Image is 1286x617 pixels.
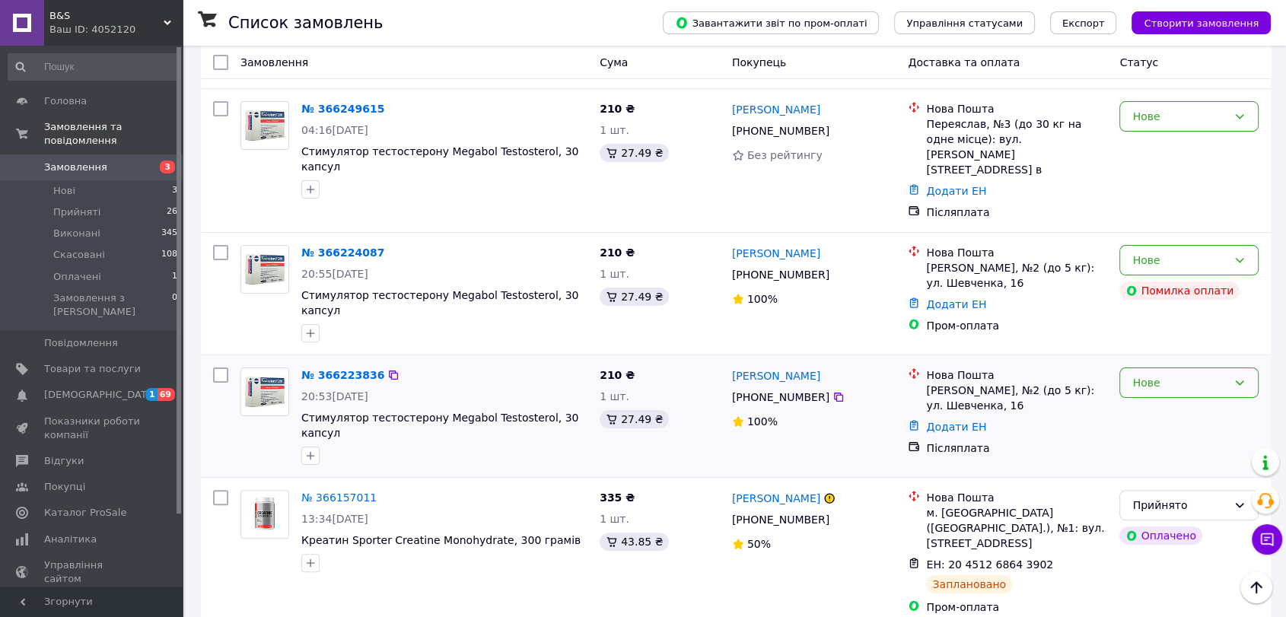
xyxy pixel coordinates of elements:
[301,268,368,280] span: 20:55[DATE]
[1116,16,1271,28] a: Створити замовлення
[926,505,1107,551] div: м. [GEOGRAPHIC_DATA] ([GEOGRAPHIC_DATA].), №1: вул. [STREET_ADDRESS]
[600,390,629,402] span: 1 шт.
[926,101,1107,116] div: Нова Пошта
[1132,108,1227,125] div: Нове
[44,362,141,376] span: Товари та послуги
[600,124,629,136] span: 1 шт.
[301,124,368,136] span: 04:16[DATE]
[301,289,578,316] a: Стимулятор тестостерону Megabol Testosterol, 30 капсул
[906,17,1023,29] span: Управління статусами
[732,102,820,117] a: [PERSON_NAME]
[240,367,289,416] a: Фото товару
[600,268,629,280] span: 1 шт.
[926,367,1107,383] div: Нова Пошта
[675,16,867,30] span: Завантажити звіт по пром-оплаті
[172,270,177,284] span: 1
[600,103,635,115] span: 210 ₴
[663,11,879,34] button: Завантажити звіт по пром-оплаті
[301,534,581,546] a: Креатин Sporter Creatine Monohydrate, 300 грамів
[1240,571,1272,603] button: Наверх
[44,480,85,494] span: Покупці
[732,491,820,506] a: [PERSON_NAME]
[1132,497,1227,514] div: Прийнято
[301,103,384,115] a: № 366249615
[167,205,177,219] span: 26
[241,102,288,149] img: Фото товару
[241,491,288,538] img: Фото товару
[908,56,1020,68] span: Доставка та оплата
[600,410,669,428] div: 27.49 ₴
[53,270,101,284] span: Оплачені
[49,23,183,37] div: Ваш ID: 4052120
[747,149,823,161] span: Без рейтингу
[301,145,578,173] a: Стимулятор тестостерону Megabol Testosterol, 30 капсул
[600,246,635,259] span: 210 ₴
[44,161,107,174] span: Замовлення
[301,491,377,504] a: № 366157011
[729,120,832,142] div: [PHONE_NUMBER]
[44,533,97,546] span: Аналітика
[1119,281,1240,300] div: Помилка оплати
[747,415,778,428] span: 100%
[301,246,384,259] a: № 366224087
[44,336,118,350] span: Повідомлення
[926,245,1107,260] div: Нова Пошта
[926,600,1107,615] div: Пром-оплата
[747,293,778,305] span: 100%
[240,245,289,294] a: Фото товару
[301,513,368,525] span: 13:34[DATE]
[8,53,179,81] input: Пошук
[600,288,669,306] div: 27.49 ₴
[926,490,1107,505] div: Нова Пошта
[44,415,141,442] span: Показники роботи компанії
[53,227,100,240] span: Виконані
[301,412,578,439] a: Стимулятор тестостерону Megabol Testosterol, 30 капсул
[172,184,177,198] span: 3
[161,248,177,262] span: 108
[240,101,289,150] a: Фото товару
[301,390,368,402] span: 20:53[DATE]
[53,291,172,319] span: Замовлення з [PERSON_NAME]
[53,205,100,219] span: Прийняті
[732,246,820,261] a: [PERSON_NAME]
[1252,524,1282,555] button: Чат з покупцем
[926,205,1107,220] div: Післяплата
[729,264,832,285] div: [PHONE_NUMBER]
[926,558,1053,571] span: ЕН: 20 4512 6864 3902
[1119,526,1202,545] div: Оплачено
[926,260,1107,291] div: [PERSON_NAME], №2 (до 5 кг): ул. Шевченка, 16
[1144,17,1259,29] span: Створити замовлення
[1050,11,1117,34] button: Експорт
[44,94,87,108] span: Головна
[158,388,175,401] span: 69
[240,490,289,539] a: Фото товару
[161,227,177,240] span: 345
[600,144,669,162] div: 27.49 ₴
[926,383,1107,413] div: [PERSON_NAME], №2 (до 5 кг): ул. Шевченка, 16
[926,575,1012,593] div: Заплановано
[301,369,384,381] a: № 366223836
[729,509,832,530] div: [PHONE_NUMBER]
[729,386,832,408] div: [PHONE_NUMBER]
[44,506,126,520] span: Каталог ProSale
[53,248,105,262] span: Скасовані
[747,538,771,550] span: 50%
[926,421,986,433] a: Додати ЕН
[44,388,157,402] span: [DEMOGRAPHIC_DATA]
[600,491,635,504] span: 335 ₴
[926,318,1107,333] div: Пром-оплата
[228,14,383,32] h1: Список замовлень
[160,161,175,173] span: 3
[44,120,183,148] span: Замовлення та повідомлення
[44,454,84,468] span: Відгуки
[49,9,164,23] span: B&S
[600,513,629,525] span: 1 шт.
[600,56,628,68] span: Cума
[926,298,986,310] a: Додати ЕН
[1062,17,1105,29] span: Експорт
[172,291,177,319] span: 0
[44,558,141,586] span: Управління сайтом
